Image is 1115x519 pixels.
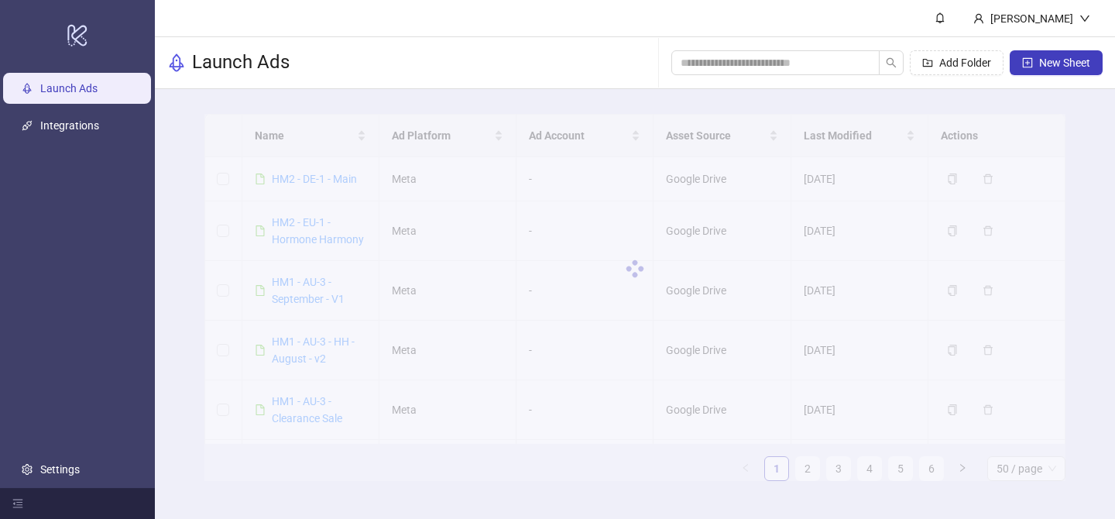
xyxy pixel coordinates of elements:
a: Launch Ads [40,82,98,95]
a: Integrations [40,119,99,132]
span: search [886,57,897,68]
span: plus-square [1022,57,1033,68]
span: rocket [167,53,186,72]
span: down [1079,13,1090,24]
button: New Sheet [1010,50,1103,75]
span: menu-fold [12,498,23,509]
span: user [973,13,984,24]
button: Add Folder [910,50,1003,75]
span: bell [935,12,945,23]
span: New Sheet [1039,57,1090,69]
h3: Launch Ads [192,50,290,75]
div: [PERSON_NAME] [984,10,1079,27]
a: Settings [40,463,80,476]
span: folder-add [922,57,933,68]
span: Add Folder [939,57,991,69]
